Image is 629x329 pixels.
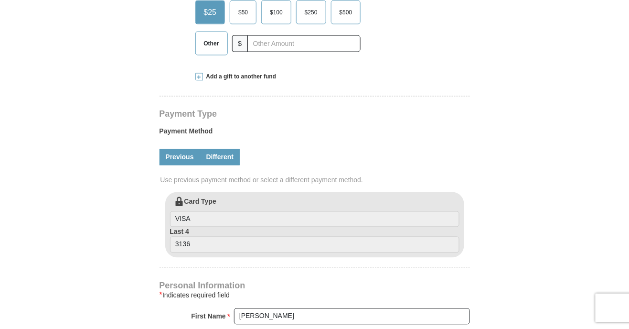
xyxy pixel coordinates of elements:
[160,149,200,165] a: Previous
[160,282,470,290] h4: Personal Information
[160,127,470,141] label: Payment Method
[335,5,357,20] span: $500
[265,5,288,20] span: $100
[203,73,277,81] span: Add a gift to another fund
[160,290,470,301] div: Indicates required field
[170,237,459,253] input: Last 4
[199,5,222,20] span: $25
[200,149,240,165] a: Different
[170,227,459,253] label: Last 4
[247,35,361,52] input: Other Amount
[300,5,322,20] span: $250
[192,310,226,323] strong: First Name
[232,35,248,52] span: $
[170,197,459,228] label: Card Type
[234,5,253,20] span: $50
[170,211,459,228] input: Card Type
[160,110,470,118] h4: Payment Type
[199,36,224,51] span: Other
[160,175,471,185] span: Use previous payment method or select a different payment method.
